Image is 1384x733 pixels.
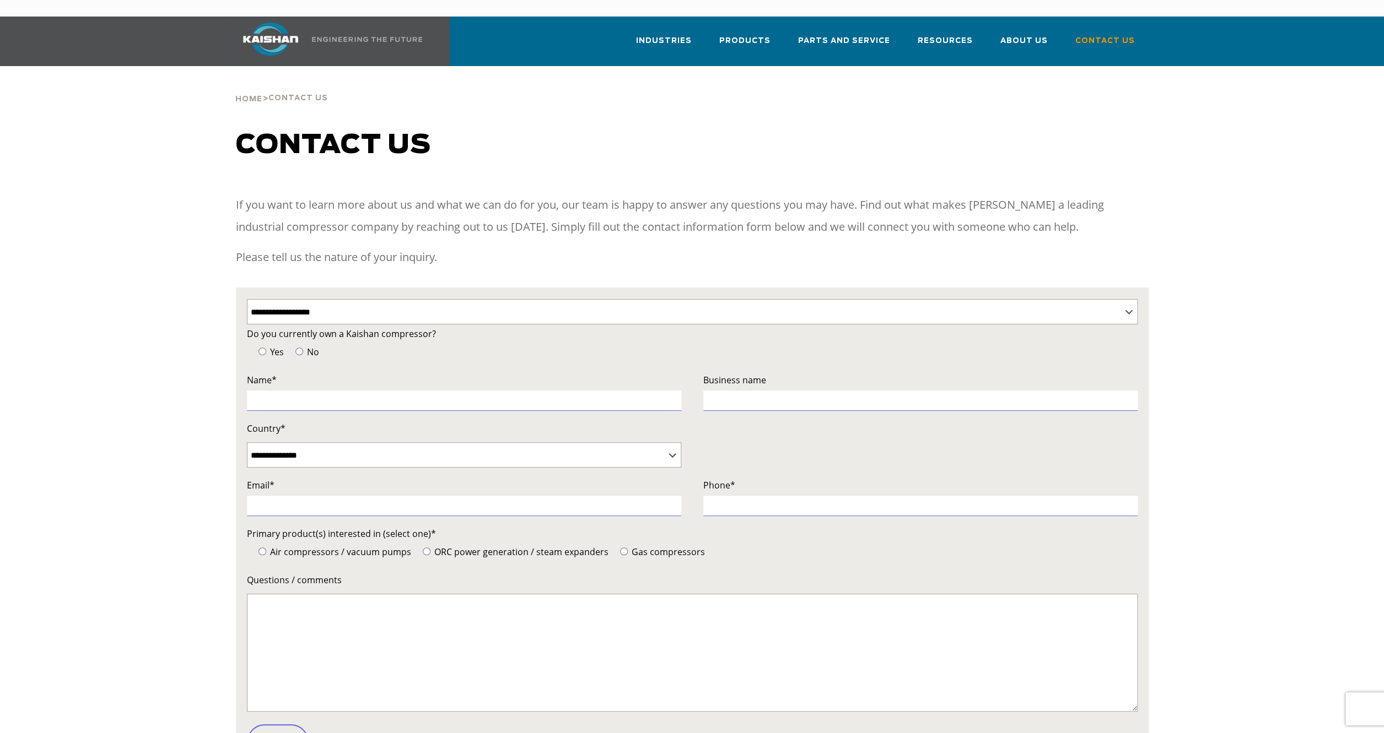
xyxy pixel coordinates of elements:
label: Country* [247,421,681,436]
span: ORC power generation / steam expanders [432,546,608,558]
span: Parts and Service [798,35,890,47]
span: Contact us [236,132,431,159]
label: Name* [247,372,681,388]
a: Resources [918,26,973,64]
input: Air compressors / vacuum pumps [259,547,266,555]
label: Phone* [703,477,1138,493]
img: Engineering the future [312,37,422,42]
a: Home [235,94,262,104]
a: About Us [1000,26,1048,64]
span: Yes [268,346,284,358]
span: No [305,346,319,358]
span: Resources [918,35,973,47]
span: Home [235,96,262,103]
span: Contact Us [1075,35,1135,47]
label: Do you currently own a Kaishan compressor? [247,326,1138,341]
label: Primary product(s) interested in (select one)* [247,526,1138,541]
a: Industries [636,26,692,64]
span: Industries [636,35,692,47]
img: kaishan logo [229,23,312,56]
a: Contact Us [1075,26,1135,64]
a: Products [719,26,771,64]
input: Yes [259,348,266,355]
a: Kaishan USA [229,17,424,66]
span: About Us [1000,35,1048,47]
span: Products [719,35,771,47]
a: Parts and Service [798,26,890,64]
input: No [295,348,303,355]
span: Gas compressors [629,546,705,558]
p: Please tell us the nature of your inquiry. [236,246,1149,268]
span: Air compressors / vacuum pumps [268,546,411,558]
label: Questions / comments [247,572,1138,588]
div: > [235,66,328,108]
input: ORC power generation / steam expanders [423,547,430,555]
label: Business name [703,372,1138,388]
p: If you want to learn more about us and what we can do for you, our team is happy to answer any qu... [236,194,1149,238]
label: Email* [247,477,681,493]
input: Gas compressors [620,547,628,555]
span: Contact Us [268,95,328,102]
